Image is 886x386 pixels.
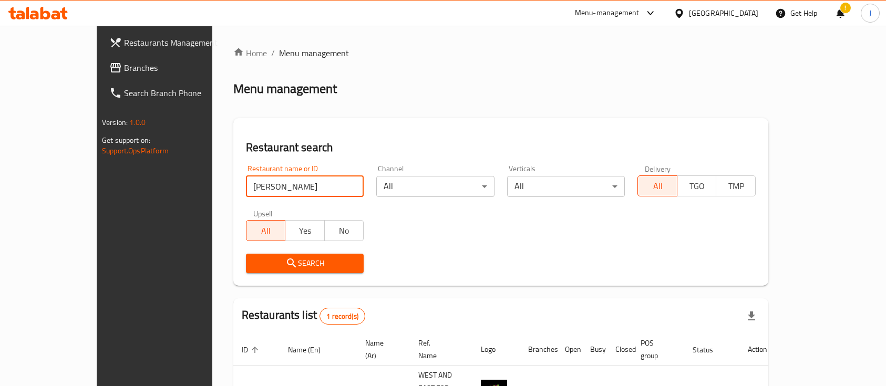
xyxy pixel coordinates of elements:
[557,333,582,366] th: Open
[682,179,713,194] span: TGO
[242,307,365,325] h2: Restaurants list
[869,7,871,19] span: J
[233,80,337,97] h2: Menu management
[575,7,640,19] div: Menu-management
[582,333,607,366] th: Busy
[124,36,236,49] span: Restaurants Management
[279,47,349,59] span: Menu management
[693,343,727,356] span: Status
[246,220,286,241] button: All
[607,333,632,366] th: Closed
[689,7,758,19] div: [GEOGRAPHIC_DATA]
[520,333,557,366] th: Branches
[285,220,325,241] button: Yes
[365,337,397,362] span: Name (Ar)
[253,210,273,217] label: Upsell
[376,176,494,197] div: All
[677,175,717,196] button: TGO
[645,165,671,172] label: Delivery
[716,175,756,196] button: TMP
[720,179,751,194] span: TMP
[288,343,334,356] span: Name (En)
[254,257,356,270] span: Search
[246,176,364,197] input: Search for restaurant name or ID..
[472,333,520,366] th: Logo
[101,30,245,55] a: Restaurants Management
[329,223,360,238] span: No
[102,144,169,158] a: Support.OpsPlatform
[124,61,236,74] span: Branches
[418,337,460,362] span: Ref. Name
[242,343,262,356] span: ID
[641,337,672,362] span: POS group
[101,55,245,80] a: Branches
[246,254,364,273] button: Search
[271,47,275,59] li: /
[251,223,282,238] span: All
[739,333,776,366] th: Action
[101,80,245,106] a: Search Branch Phone
[324,220,364,241] button: No
[739,304,764,329] div: Export file
[637,175,677,196] button: All
[290,223,321,238] span: Yes
[124,87,236,99] span: Search Branch Phone
[507,176,625,197] div: All
[102,133,150,147] span: Get support on:
[102,116,128,129] span: Version:
[320,311,365,321] span: 1 record(s)
[129,116,146,129] span: 1.0.0
[233,47,768,59] nav: breadcrumb
[246,140,756,155] h2: Restaurant search
[233,47,267,59] a: Home
[642,179,673,194] span: All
